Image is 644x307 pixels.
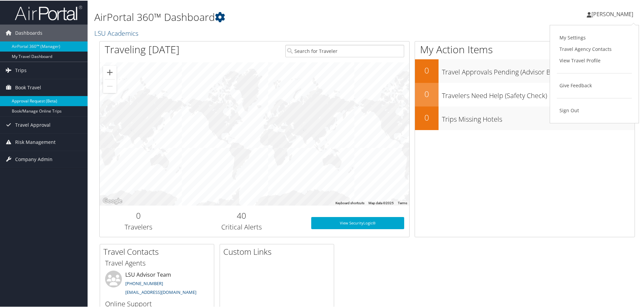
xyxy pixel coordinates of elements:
[557,31,632,43] a: My Settings
[223,245,334,257] h2: Custom Links
[368,201,394,204] span: Map data ©2025
[182,209,301,221] h2: 40
[15,150,53,167] span: Company Admin
[103,79,117,92] button: Zoom out
[15,116,51,133] span: Travel Approval
[125,280,163,286] a: [PHONE_NUMBER]
[415,88,439,99] h2: 0
[415,59,635,82] a: 0Travel Approvals Pending (Advisor Booked)
[94,28,140,37] a: LSU Academics
[103,65,117,79] button: Zoom in
[125,288,196,295] a: [EMAIL_ADDRESS][DOMAIN_NAME]
[442,111,635,123] h3: Trips Missing Hotels
[311,216,404,228] a: View SecurityLogic®
[102,270,212,298] li: LSU Advisor Team
[442,87,635,100] h3: Travelers Need Help (Safety Check)
[557,104,632,116] a: Sign Out
[415,64,439,75] h2: 0
[285,44,404,57] input: Search for Traveler
[587,3,640,24] a: [PERSON_NAME]
[15,79,41,95] span: Book Travel
[557,43,632,54] a: Travel Agency Contacts
[101,196,124,205] img: Google
[182,222,301,231] h3: Critical Alerts
[415,82,635,106] a: 0Travelers Need Help (Safety Check)
[105,42,180,56] h1: Traveling [DATE]
[15,133,56,150] span: Risk Management
[15,61,27,78] span: Trips
[101,196,124,205] a: Open this area in Google Maps (opens a new window)
[335,200,364,205] button: Keyboard shortcuts
[105,209,172,221] h2: 0
[442,63,635,76] h3: Travel Approvals Pending (Advisor Booked)
[415,106,635,129] a: 0Trips Missing Hotels
[415,42,635,56] h1: My Action Items
[398,201,407,204] a: Terms (opens in new tab)
[94,9,458,24] h1: AirPortal 360™ Dashboard
[591,10,633,17] span: [PERSON_NAME]
[557,79,632,91] a: Give Feedback
[15,24,42,41] span: Dashboards
[103,245,214,257] h2: Travel Contacts
[105,222,172,231] h3: Travelers
[415,111,439,123] h2: 0
[557,54,632,66] a: View Travel Profile
[15,4,82,20] img: airportal-logo.png
[105,258,209,267] h3: Travel Agents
